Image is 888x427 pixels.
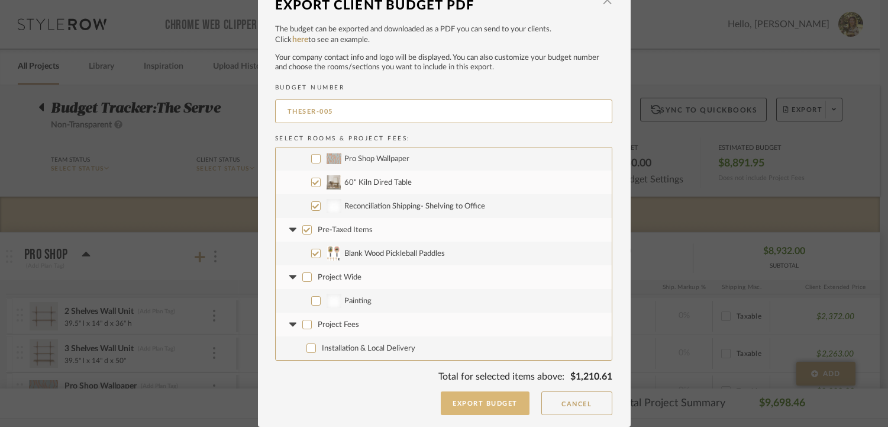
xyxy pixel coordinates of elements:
[318,321,359,329] span: Project Fees
[275,34,612,46] p: Click to see an example.
[344,179,412,187] span: 60" Kiln Dired Table
[344,250,445,258] span: Blank Wood Pickleball Paddles
[302,272,312,282] input: Project Wide
[275,24,612,36] p: The budget can be exported and downloaded as a PDF you can send to your clients.
[275,84,612,91] h2: BUDGET NUMBER
[302,225,312,235] input: Pre-Taxed Items
[311,178,321,187] input: 60" Kiln Dired Table
[275,99,612,123] input: BUDGET NUMBER
[311,296,321,306] input: Painting
[306,343,316,353] input: Installation & Local Delivery
[318,226,373,234] span: Pre-Taxed Items
[322,345,415,352] span: Installation & Local Delivery
[311,154,321,163] input: Pro Shop Wallpaper
[302,320,312,329] input: Project Fees
[344,297,372,305] span: Painting
[441,391,529,415] button: Export Budget
[275,53,612,72] p: Your company contact info and logo will be displayed. You can also customize your budget number a...
[438,372,564,381] span: Total for selected items above:
[327,246,341,261] img: 1733d6c8-2657-4c66-b00a-054bcba80c74_50x50.jpg
[311,201,321,211] input: Reconciliation Shipping- Shelving to Office
[344,155,409,163] span: Pro Shop Wallpaper
[570,372,612,381] span: $1,210.61
[292,36,308,44] a: here
[311,249,321,258] input: Blank Wood Pickleball Paddles
[541,391,612,415] button: Cancel
[344,203,485,210] span: Reconciliation Shipping- Shelving to Office
[327,152,341,166] img: c481763a-9df0-4939-8300-b2371d2e0a0f_50x50.jpg
[318,274,361,281] span: Project Wide
[275,135,612,142] h2: Select Rooms & Project Fees:
[327,175,341,190] img: 0ba8b3a0-0306-4e1a-8d34-55363ea421db_50x50.jpg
